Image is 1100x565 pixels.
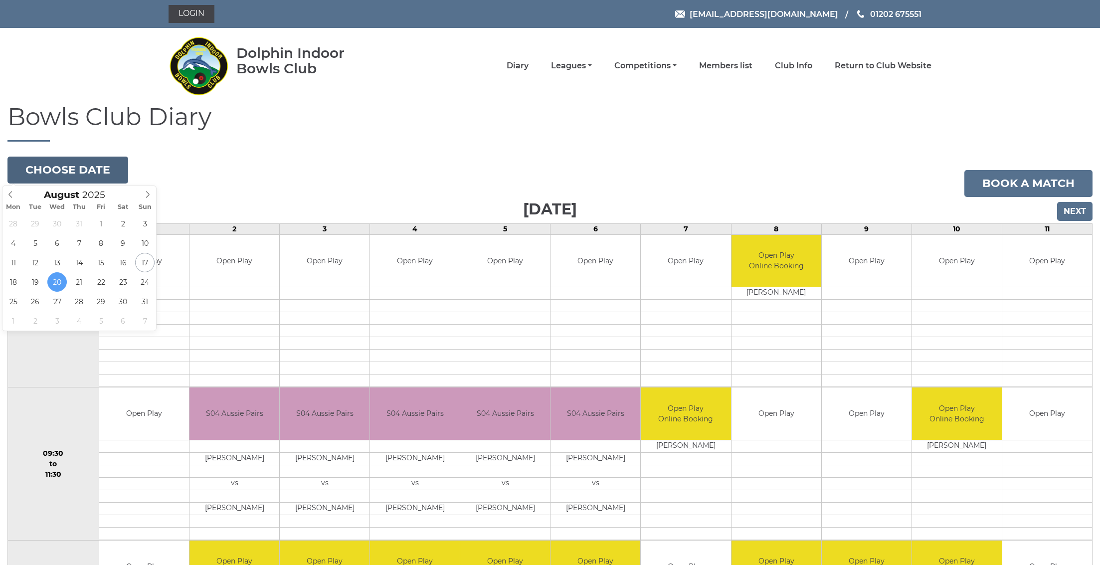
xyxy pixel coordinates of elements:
span: August 6, 2025 [47,233,67,253]
input: Scroll to increment [79,189,118,200]
span: August 30, 2025 [113,292,133,311]
span: August 7, 2025 [69,233,89,253]
td: Open Play [822,235,912,287]
span: August 19, 2025 [25,272,45,292]
span: September 4, 2025 [69,311,89,331]
a: Diary [507,60,529,71]
td: S04 Aussie Pairs [189,387,279,440]
span: August 4, 2025 [3,233,23,253]
td: 8 [731,223,821,234]
td: [PERSON_NAME] [370,452,460,465]
td: Open Play [641,235,731,287]
span: August 15, 2025 [91,253,111,272]
span: September 7, 2025 [135,311,155,331]
span: September 3, 2025 [47,311,67,331]
td: vs [189,477,279,490]
span: August 23, 2025 [113,272,133,292]
a: Email [EMAIL_ADDRESS][DOMAIN_NAME] [675,8,838,20]
td: 3 [280,223,370,234]
a: Leagues [551,60,592,71]
span: Mon [2,204,24,210]
td: [PERSON_NAME] [912,440,1002,452]
span: August 26, 2025 [25,292,45,311]
span: August 10, 2025 [135,233,155,253]
td: 2 [189,223,279,234]
td: 7 [641,223,731,234]
span: August 1, 2025 [91,214,111,233]
td: Open Play [460,235,550,287]
td: Open Play Online Booking [641,387,731,440]
span: August 3, 2025 [135,214,155,233]
td: Open Play [1002,387,1092,440]
td: Open Play [99,387,189,440]
td: Open Play [822,387,912,440]
td: 9 [821,223,912,234]
span: August 2, 2025 [113,214,133,233]
td: vs [550,477,640,490]
td: Open Play [912,235,1002,287]
td: 10 [912,223,1002,234]
img: Phone us [857,10,864,18]
a: Book a match [964,170,1093,197]
td: Open Play [189,235,279,287]
td: 11 [1002,223,1092,234]
td: 5 [460,223,550,234]
span: Sun [134,204,156,210]
span: Sat [112,204,134,210]
a: Competitions [614,60,677,71]
td: S04 Aussie Pairs [370,387,460,440]
td: S04 Aussie Pairs [550,387,640,440]
td: [PERSON_NAME] [550,452,640,465]
span: August 27, 2025 [47,292,67,311]
span: August 24, 2025 [135,272,155,292]
span: Scroll to increment [44,190,79,200]
a: Phone us 01202 675551 [856,8,921,20]
span: August 11, 2025 [3,253,23,272]
input: Next [1057,202,1093,221]
span: September 5, 2025 [91,311,111,331]
td: [PERSON_NAME] [189,502,279,515]
td: Open Play [1002,235,1092,287]
span: Thu [68,204,90,210]
span: July 30, 2025 [47,214,67,233]
td: Open Play Online Booking [912,387,1002,440]
a: Login [169,5,214,23]
span: August 28, 2025 [69,292,89,311]
a: Return to Club Website [835,60,931,71]
a: Members list [699,60,752,71]
td: Open Play [370,235,460,287]
td: Open Play [550,235,640,287]
img: Email [675,10,685,18]
td: [PERSON_NAME] [370,502,460,515]
span: August 20, 2025 [47,272,67,292]
span: Fri [90,204,112,210]
button: Choose date [7,157,128,184]
div: Dolphin Indoor Bowls Club [236,45,376,76]
a: Club Info [775,60,812,71]
span: August 29, 2025 [91,292,111,311]
td: [PERSON_NAME] [280,502,369,515]
td: [PERSON_NAME] [280,452,369,465]
span: August 8, 2025 [91,233,111,253]
td: 6 [550,223,641,234]
td: S04 Aussie Pairs [460,387,550,440]
td: vs [460,477,550,490]
h1: Bowls Club Diary [7,104,1093,142]
span: July 29, 2025 [25,214,45,233]
td: Open Play Online Booking [732,235,821,287]
span: September 2, 2025 [25,311,45,331]
span: August 14, 2025 [69,253,89,272]
span: August 16, 2025 [113,253,133,272]
td: [PERSON_NAME] [550,502,640,515]
td: 4 [370,223,460,234]
span: August 21, 2025 [69,272,89,292]
span: [EMAIL_ADDRESS][DOMAIN_NAME] [690,9,838,18]
span: August 12, 2025 [25,253,45,272]
span: August 13, 2025 [47,253,67,272]
td: [PERSON_NAME] [732,287,821,300]
td: S04 Aussie Pairs [280,387,369,440]
img: Dolphin Indoor Bowls Club [169,31,228,101]
td: [PERSON_NAME] [460,502,550,515]
td: [PERSON_NAME] [189,452,279,465]
span: August 18, 2025 [3,272,23,292]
